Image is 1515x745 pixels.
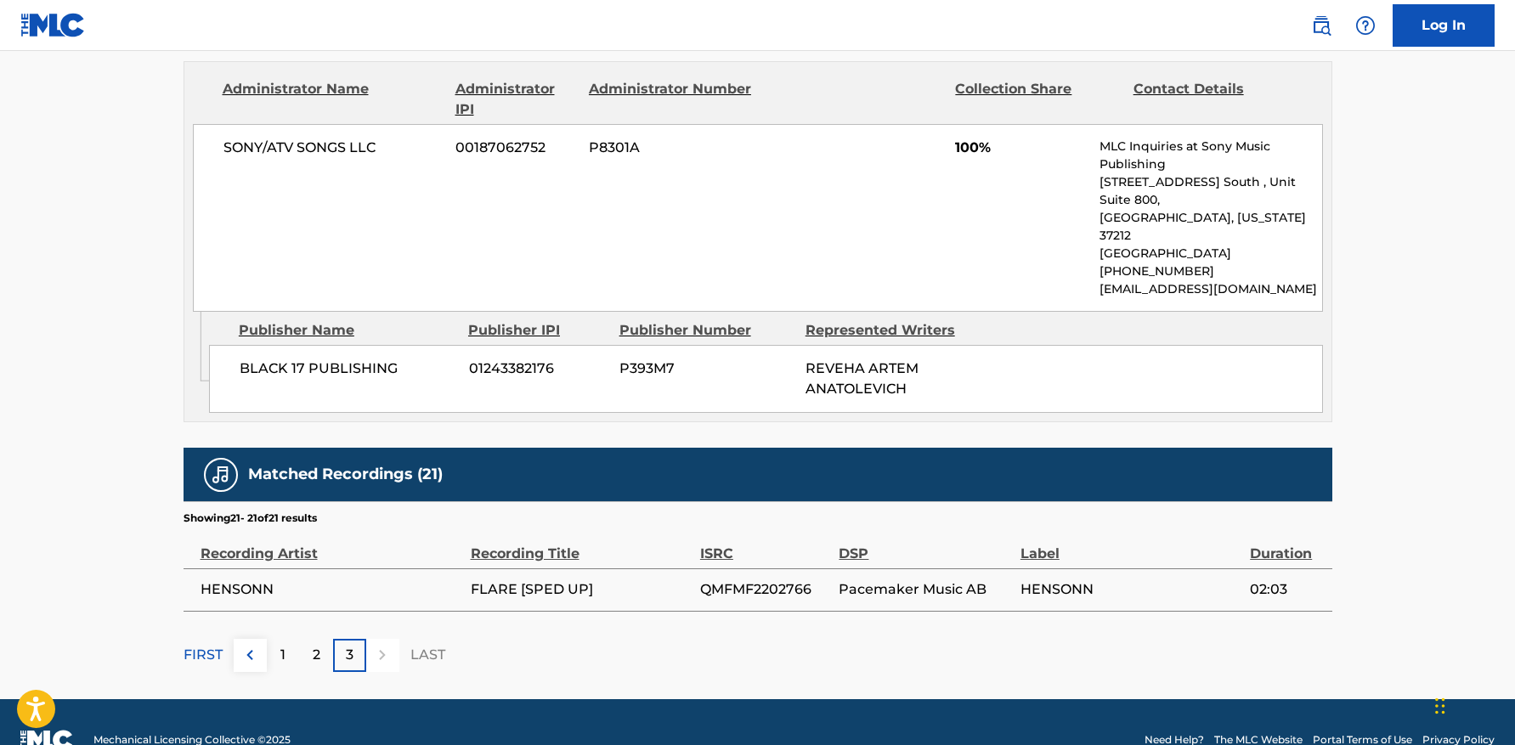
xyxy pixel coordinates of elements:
a: Log In [1393,4,1495,47]
div: Publisher IPI [468,320,607,341]
span: REVEHA ARTEM ANATOLEVICH [806,360,919,397]
div: Contact Details [1133,79,1298,120]
div: Represented Writers [806,320,979,341]
img: left [240,645,260,665]
iframe: Chat Widget [1430,663,1515,745]
p: LAST [410,645,445,665]
span: 00187062752 [455,138,576,158]
p: MLC Inquiries at Sony Music Publishing [1100,138,1321,173]
span: FLARE [SPED UP] [471,579,692,600]
div: DSP [839,526,1011,564]
div: Help [1348,8,1382,42]
div: Publisher Name [239,320,455,341]
div: ISRC [700,526,831,564]
p: [EMAIL_ADDRESS][DOMAIN_NAME] [1100,280,1321,298]
div: Drag [1435,680,1445,731]
span: SONY/ATV SONGS LLC [223,138,444,158]
span: 02:03 [1250,579,1323,600]
img: Matched Recordings [211,465,231,485]
span: HENSONN [1020,579,1241,600]
div: Administrator Number [589,79,754,120]
p: FIRST [184,645,223,665]
span: P8301A [589,138,754,158]
span: 01243382176 [469,358,607,379]
div: Publisher Number [619,320,793,341]
p: [GEOGRAPHIC_DATA], [US_STATE] 37212 [1100,209,1321,245]
div: Recording Artist [201,526,462,564]
div: Recording Title [471,526,692,564]
img: MLC Logo [20,13,86,37]
p: 1 [280,645,285,665]
span: P393M7 [619,358,793,379]
p: [PHONE_NUMBER] [1100,262,1321,280]
span: BLACK 17 PUBLISHING [240,358,456,379]
h5: Matched Recordings (21) [248,465,443,484]
div: Label [1020,526,1241,564]
p: [STREET_ADDRESS] South , Unit Suite 800, [1100,173,1321,209]
span: 100% [955,138,1087,158]
span: Pacemaker Music AB [839,579,1011,600]
a: Public Search [1304,8,1338,42]
div: Duration [1250,526,1323,564]
p: 3 [346,645,353,665]
p: 2 [313,645,320,665]
p: [GEOGRAPHIC_DATA] [1100,245,1321,262]
img: search [1311,15,1331,36]
div: Collection Share [955,79,1120,120]
span: HENSONN [201,579,462,600]
div: Administrator IPI [455,79,576,120]
p: Showing 21 - 21 of 21 results [184,511,317,526]
span: QMFMF2202766 [700,579,831,600]
div: Administrator Name [223,79,443,120]
img: help [1355,15,1376,36]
